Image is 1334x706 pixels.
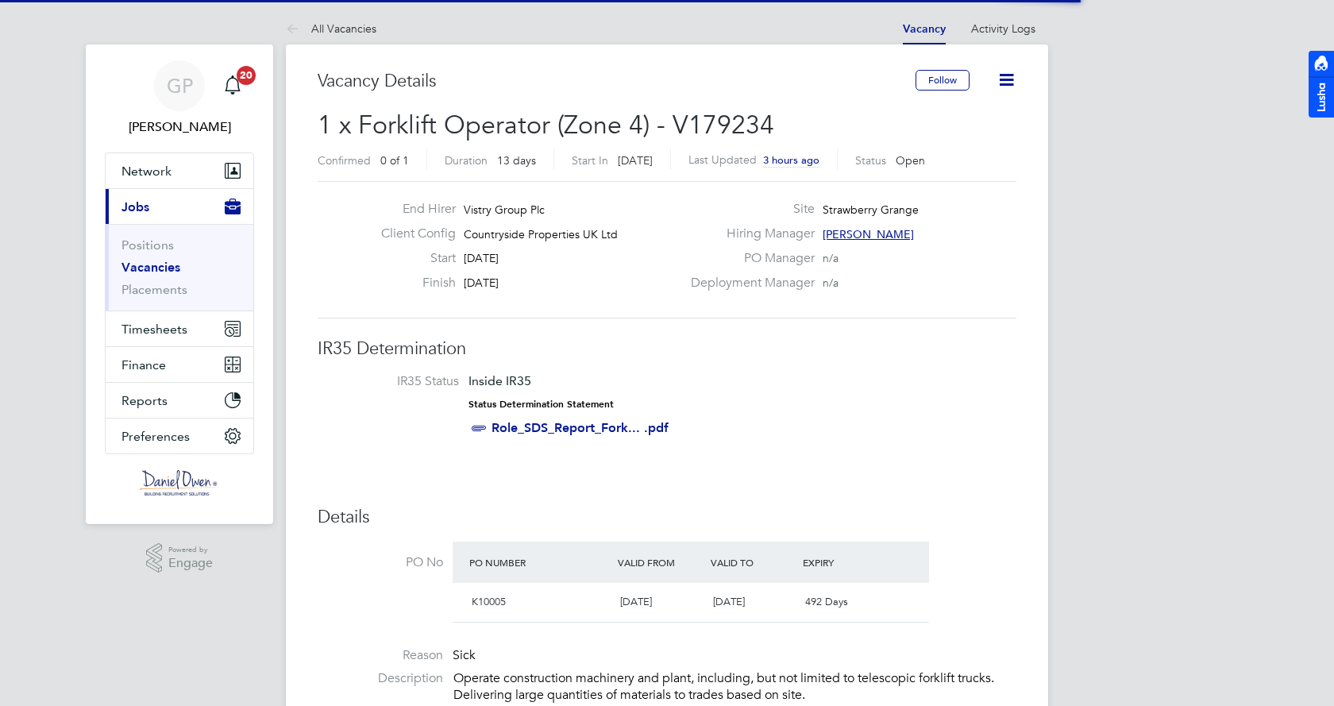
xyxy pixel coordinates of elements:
label: Start In [572,153,608,168]
a: Go to home page [105,470,254,496]
label: Duration [445,153,488,168]
button: Network [106,153,253,188]
a: Positions [121,237,174,253]
span: 492 Days [805,595,848,608]
a: 20 [217,60,249,111]
span: [DATE] [464,251,499,265]
div: Valid To [707,548,800,577]
h3: Vacancy Details [318,70,916,93]
label: Finish [368,275,456,291]
span: Gemma Phillips [105,118,254,137]
strong: Status Determination Statement [468,399,614,410]
a: Vacancy [903,22,946,36]
span: 1 x Forklift Operator (Zone 4) - V179234 [318,110,774,141]
span: 13 days [497,153,536,168]
span: Vistry Group Plc [464,203,545,217]
span: Sick [453,647,476,663]
button: Finance [106,347,253,382]
span: Timesheets [121,322,187,337]
a: Vacancies [121,260,180,275]
h3: Details [318,506,1016,529]
a: Activity Logs [971,21,1035,36]
span: Reports [121,393,168,408]
a: Powered byEngage [146,543,214,573]
span: Open [896,153,925,168]
span: K10005 [472,595,506,608]
a: GP[PERSON_NAME] [105,60,254,137]
a: Role_SDS_Report_Fork... .pdf [492,420,669,435]
span: Jobs [121,199,149,214]
span: 3 hours ago [763,153,819,167]
label: Reason [318,647,443,664]
button: Preferences [106,419,253,453]
span: [DATE] [464,276,499,290]
label: Confirmed [318,153,371,168]
span: Countryside Properties UK Ltd [464,227,618,241]
label: Start [368,250,456,267]
div: Valid From [614,548,707,577]
a: All Vacancies [286,21,376,36]
label: Site [681,201,815,218]
div: PO Number [465,548,614,577]
span: Network [121,164,172,179]
label: IR35 Status [333,373,459,390]
label: End Hirer [368,201,456,218]
span: n/a [823,251,839,265]
label: Status [855,153,886,168]
div: Jobs [106,224,253,311]
span: GP [167,75,193,96]
button: Reports [106,383,253,418]
span: Strawberry Grange [823,203,919,217]
button: Timesheets [106,311,253,346]
label: Last Updated [688,152,757,167]
button: Jobs [106,189,253,224]
span: Powered by [168,543,213,557]
label: PO No [318,554,443,571]
label: Deployment Manager [681,275,815,291]
h3: IR35 Determination [318,338,1016,361]
label: Client Config [368,226,456,242]
label: PO Manager [681,250,815,267]
span: [PERSON_NAME] [823,227,914,241]
img: danielowen-logo-retina.png [140,470,219,496]
span: Finance [121,357,166,372]
button: Follow [916,70,970,91]
span: Inside IR35 [468,373,531,388]
nav: Main navigation [86,44,273,524]
span: 20 [237,66,256,85]
span: n/a [823,276,839,290]
span: [DATE] [713,595,745,608]
a: Placements [121,282,187,297]
span: Preferences [121,429,190,444]
div: Expiry [799,548,892,577]
span: [DATE] [618,153,653,168]
span: 0 of 1 [380,153,409,168]
span: [DATE] [620,595,652,608]
label: Description [318,670,443,687]
label: Hiring Manager [681,226,815,242]
span: Engage [168,557,213,570]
